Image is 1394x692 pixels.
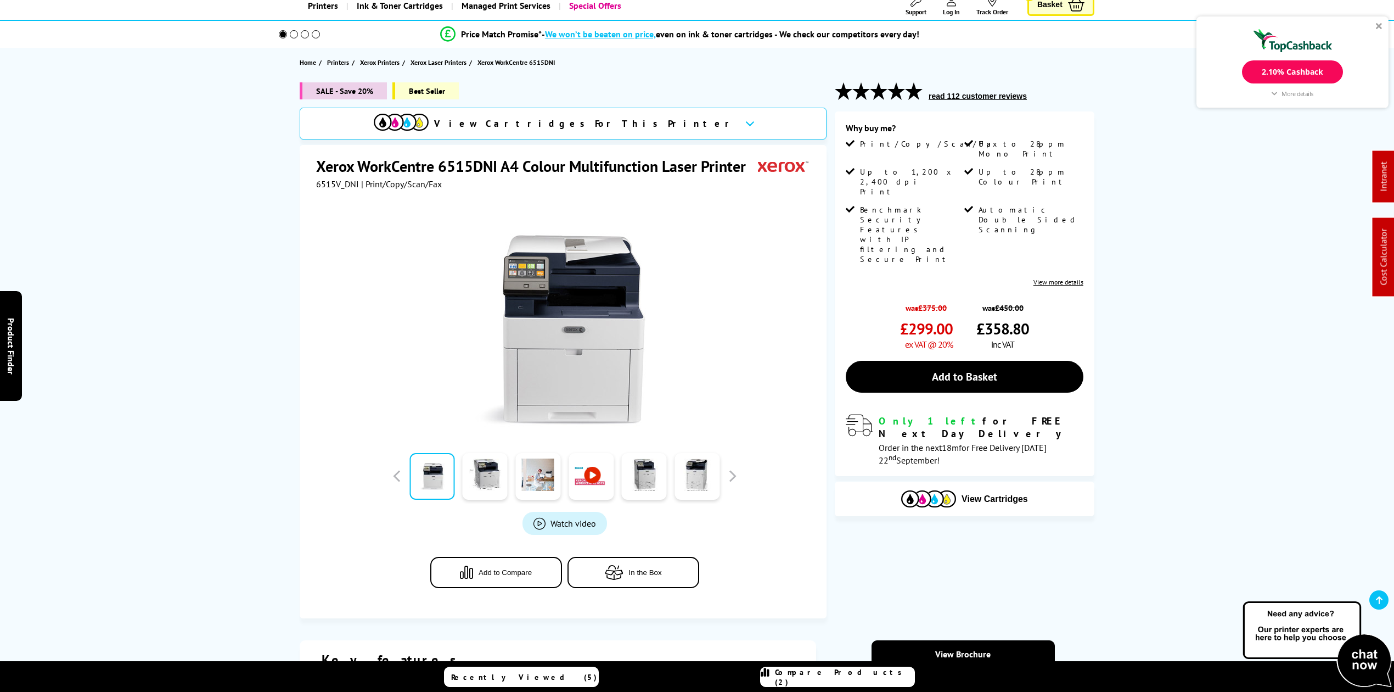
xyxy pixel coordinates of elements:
[327,57,352,68] a: Printers
[300,57,316,68] span: Home
[860,139,1001,149] span: Print/Copy/Scan/Fax
[879,442,1047,466] span: Order in the next for Free Delivery [DATE] 22 September!
[889,453,896,462] sup: nd
[477,57,558,68] a: Xerox WorkCentre 6515DNI
[760,667,915,687] a: Compare Products (2)
[522,512,607,535] a: Product_All_Videos
[263,25,1096,44] li: modal_Promise
[300,57,319,68] a: Home
[545,29,656,40] span: We won’t be beaten on price,
[879,415,982,427] span: Only 1 left
[361,178,442,189] span: | Print/Copy/Scan/Fax
[1033,278,1083,286] a: View more details
[879,415,1083,440] div: for FREE Next Day Delivery
[300,82,387,99] span: SALE - Save 20%
[905,339,953,350] span: ex VAT @ 20%
[843,490,1086,508] button: View Cartridges
[900,319,953,339] span: £299.00
[925,91,1030,101] button: read 112 customer reviews
[392,82,459,99] span: Best Seller
[758,156,808,176] img: Xerox
[461,29,542,40] span: Price Match Promise*
[995,303,1024,313] strike: £450.00
[860,167,962,197] span: Up to 1,200 x 2,400 dpi Print
[477,57,555,68] span: Xerox WorkCentre 6515DNI
[444,667,599,687] a: Recently Viewed (5)
[846,122,1083,139] div: Why buy me?
[979,139,1081,159] span: Up to 28ppm Mono Print
[360,57,400,68] span: Xerox Printers
[900,297,953,313] span: was
[411,57,469,68] a: Xerox Laser Printers
[846,415,1083,465] div: modal_delivery
[1378,229,1389,286] a: Cost Calculator
[430,557,562,588] button: Add to Compare
[872,640,1055,668] a: View Brochure
[316,156,757,176] h1: Xerox WorkCentre 6515DNI A4 Colour Multifunction Laser Printer
[411,57,466,68] span: Xerox Laser Printers
[979,205,1081,235] span: Automatic Double Sided Scanning
[942,442,959,453] span: 18m
[1240,600,1394,690] img: Open Live Chat window
[775,667,914,687] span: Compare Products (2)
[629,568,662,577] span: In the Box
[567,557,699,588] button: In the Box
[451,672,597,682] span: Recently Viewed (5)
[316,178,359,189] span: 6515V_DNI
[943,8,960,16] span: Log In
[860,205,962,264] span: Benchmark Security Features with IP filtering and Secure Print
[322,651,794,668] div: Key features
[991,339,1014,350] span: inc VAT
[479,568,532,577] span: Add to Compare
[434,118,736,130] span: View Cartridges For This Printer
[962,494,1028,504] span: View Cartridges
[360,57,402,68] a: Xerox Printers
[846,361,1083,393] a: Add to Basket
[906,8,926,16] span: Support
[979,167,1081,187] span: Up to 28ppm Colour Print
[374,114,429,131] img: cmyk-icon.svg
[5,318,16,375] span: Product Finder
[327,57,349,68] span: Printers
[918,303,947,313] strike: £375.00
[976,319,1029,339] span: £358.80
[550,518,596,529] span: Watch video
[542,29,919,40] div: - even on ink & toner cartridges - We check our competitors every day!
[976,297,1029,313] span: was
[1378,162,1389,192] a: Intranet
[457,211,672,427] img: Xerox WorkCentre 6515DNI
[901,490,956,507] img: Cartridges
